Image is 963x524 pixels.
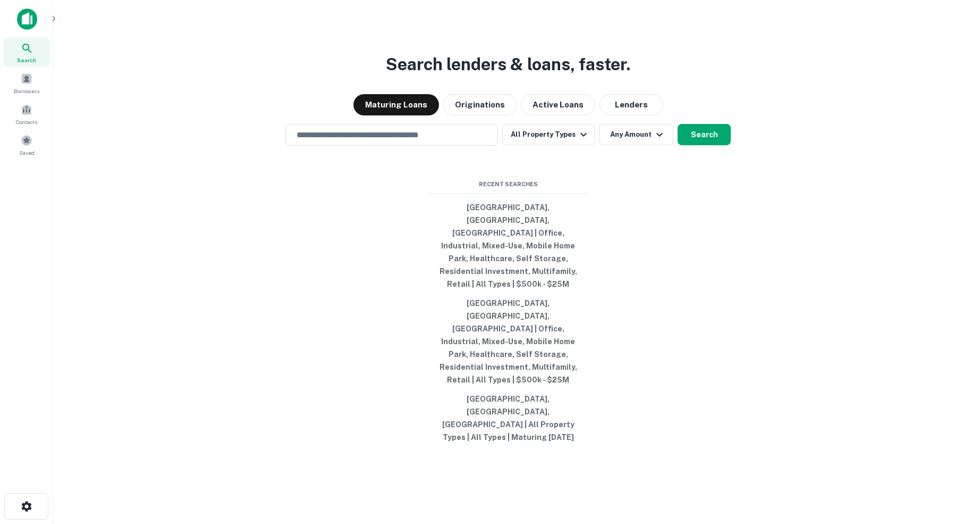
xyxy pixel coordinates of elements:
[3,99,50,128] a: Contacts
[3,130,50,159] a: Saved
[3,38,50,66] a: Search
[502,124,595,145] button: All Property Types
[17,9,37,30] img: capitalize-icon.png
[19,148,35,157] span: Saved
[16,118,37,126] span: Contacts
[910,439,963,490] iframe: Chat Widget
[14,87,39,95] span: Borrowers
[17,56,36,64] span: Search
[599,94,663,115] button: Lenders
[386,52,630,77] h3: Search lenders & loans, faster.
[428,294,588,389] button: [GEOGRAPHIC_DATA], [GEOGRAPHIC_DATA], [GEOGRAPHIC_DATA] | Office, Industrial, Mixed-Use, Mobile H...
[521,94,595,115] button: Active Loans
[443,94,517,115] button: Originations
[678,124,731,145] button: Search
[428,198,588,294] button: [GEOGRAPHIC_DATA], [GEOGRAPHIC_DATA], [GEOGRAPHIC_DATA] | Office, Industrial, Mixed-Use, Mobile H...
[428,389,588,447] button: [GEOGRAPHIC_DATA], [GEOGRAPHIC_DATA], [GEOGRAPHIC_DATA] | All Property Types | All Types | Maturi...
[353,94,439,115] button: Maturing Loans
[428,180,588,189] span: Recent Searches
[599,124,673,145] button: Any Amount
[3,69,50,97] a: Borrowers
